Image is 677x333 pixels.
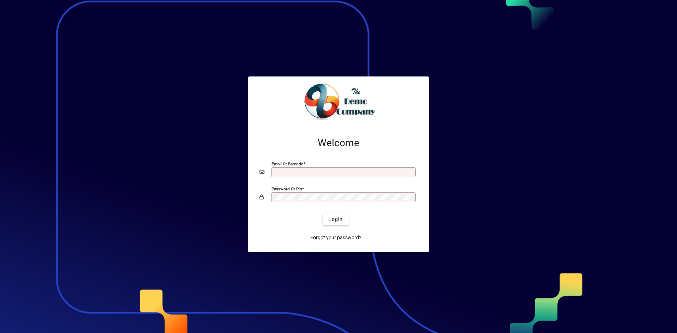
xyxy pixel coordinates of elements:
mat-label: Password or Pin [272,186,302,191]
a: Forgot your password? [307,231,364,244]
mat-label: Email or Barcode [272,161,303,166]
span: Forgot your password? [310,234,361,241]
span: Login [328,216,343,223]
button: Login [323,213,348,226]
h2: Welcome [260,137,417,149]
